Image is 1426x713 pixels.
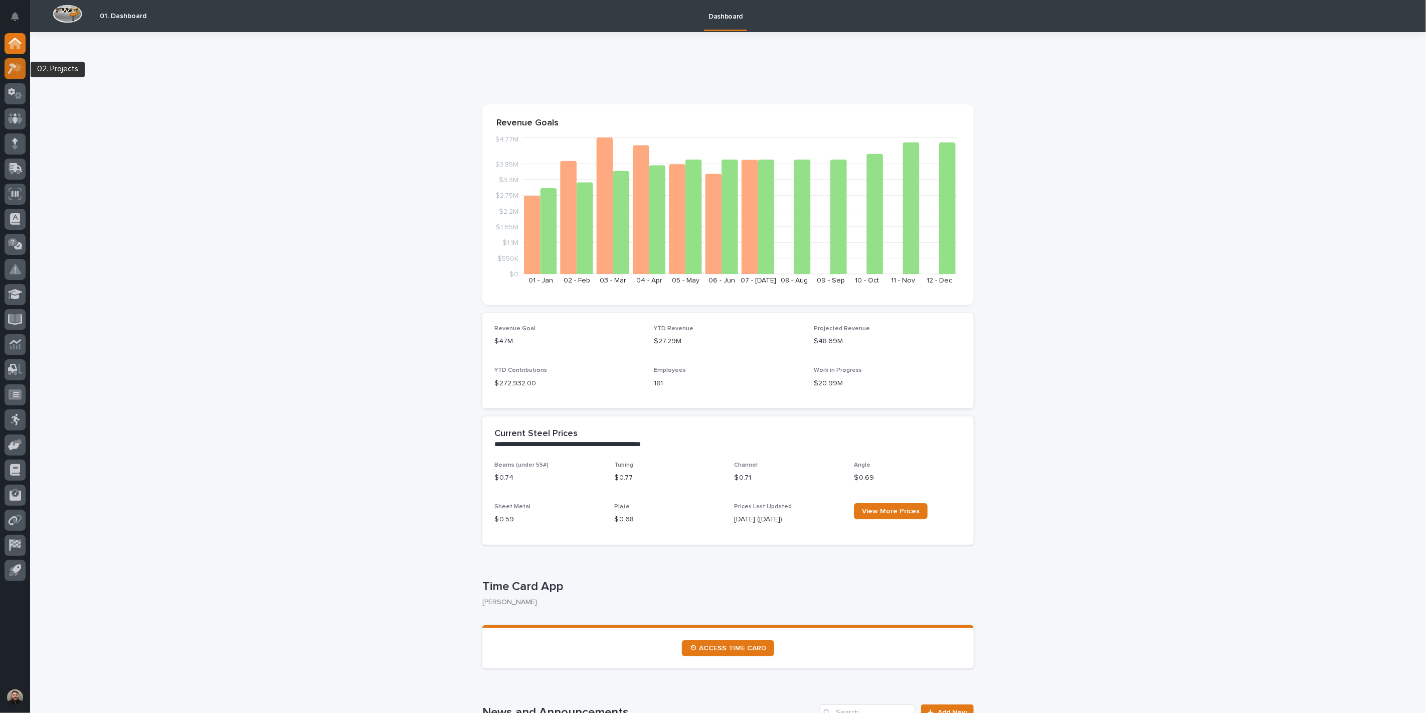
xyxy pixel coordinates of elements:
[495,136,518,143] tspan: $4.77M
[528,277,553,284] text: 01 - Jan
[854,473,962,483] p: $ 0.69
[654,326,694,332] span: YTD Revenue
[892,277,916,284] text: 11 - Nov
[600,277,626,284] text: 03 - Mar
[614,473,722,483] p: $ 0.77
[854,462,870,468] span: Angle
[741,277,776,284] text: 07 - [DATE]
[654,336,802,347] p: $27.29M
[497,255,518,262] tspan: $550K
[499,208,518,215] tspan: $2.2M
[734,462,758,468] span: Channel
[5,6,26,27] button: Notifications
[927,277,952,284] text: 12 - Dec
[494,378,642,389] p: $ 272,932.00
[814,336,962,347] p: $48.69M
[13,12,26,28] div: Notifications
[781,277,808,284] text: 08 - Aug
[494,473,602,483] p: $ 0.74
[654,367,686,373] span: Employees
[53,5,82,23] img: Workspace Logo
[495,161,518,168] tspan: $3.85M
[814,367,862,373] span: Work in Progress
[654,378,802,389] p: 181
[494,367,547,373] span: YTD Contributions
[614,504,630,510] span: Plate
[814,378,962,389] p: $20.99M
[496,118,960,129] p: Revenue Goals
[509,271,518,278] tspan: $0
[495,192,518,199] tspan: $2.75M
[734,514,842,525] p: [DATE] ([DATE])
[854,503,928,519] a: View More Prices
[682,640,774,656] a: ⏲ ACCESS TIME CARD
[482,598,966,607] p: [PERSON_NAME]
[690,645,766,652] span: ⏲ ACCESS TIME CARD
[502,239,518,246] tspan: $1.1M
[494,336,642,347] p: $47M
[494,462,549,468] span: Beams (under 55#)
[734,504,792,510] span: Prices Last Updated
[734,473,842,483] p: $ 0.71
[817,277,845,284] text: 09 - Sep
[5,687,26,708] button: users-avatar
[496,224,518,231] tspan: $1.65M
[855,277,879,284] text: 10 - Oct
[564,277,590,284] text: 02 - Feb
[614,462,633,468] span: Tubing
[494,326,536,332] span: Revenue Goal
[862,508,920,515] span: View More Prices
[499,177,518,184] tspan: $3.3M
[494,514,602,525] p: $ 0.59
[636,277,662,284] text: 04 - Apr
[100,12,146,21] h2: 01. Dashboard
[814,326,870,332] span: Projected Revenue
[494,504,530,510] span: Sheet Metal
[494,429,578,440] h2: Current Steel Prices
[672,277,699,284] text: 05 - May
[614,514,722,525] p: $ 0.68
[708,277,735,284] text: 06 - Jun
[482,580,970,594] p: Time Card App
